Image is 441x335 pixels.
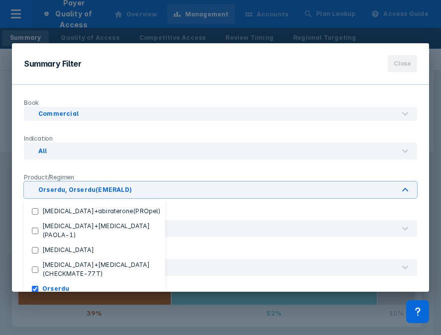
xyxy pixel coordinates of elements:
span: Book [24,99,39,106]
div: Commercial [38,109,79,118]
label: [MEDICAL_DATA] [38,246,98,254]
div: Summary Filter [24,58,81,70]
label: [MEDICAL_DATA]+[MEDICAL_DATA](PAOLA-1) [38,222,157,240]
button: Close [388,55,417,72]
label: Orserdu [38,284,73,293]
div: Orserdu, Orserdu(EMERALD) [38,185,132,194]
label: [MEDICAL_DATA]+abiraterone(PROpel) [38,207,164,216]
button: [MEDICAL_DATA]+[MEDICAL_DATA](PAOLA-1) [24,219,165,243]
span: Indication [24,135,53,142]
span: Close [394,59,411,68]
div: All [38,147,47,156]
div: Contact Support [406,300,429,323]
button: [MEDICAL_DATA]+[MEDICAL_DATA](CHECKMATE-77T) [24,257,165,281]
button: [MEDICAL_DATA]+abiraterone(PROpel) [24,204,165,219]
span: Product/Regimen [24,173,74,181]
button: Orserdu [24,281,165,296]
label: [MEDICAL_DATA]+[MEDICAL_DATA](CHECKMATE-77T) [38,260,157,278]
button: [MEDICAL_DATA] [24,243,165,257]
